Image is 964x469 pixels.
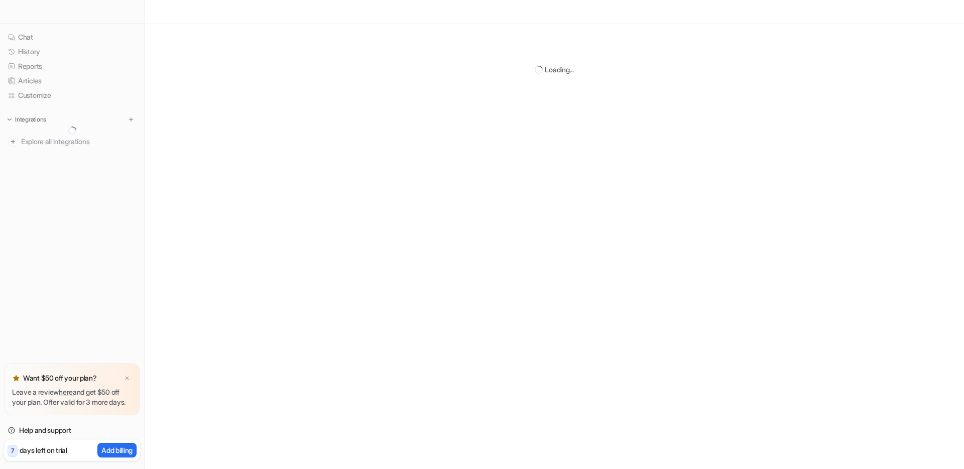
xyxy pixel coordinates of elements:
p: Leave a review and get $50 off your plan. Offer valid for 3 more days. [12,387,132,407]
div: Loading... [545,64,573,75]
a: History [4,45,140,59]
span: Explore all integrations [21,134,136,150]
a: Help and support [4,423,140,437]
p: 7 [11,446,14,455]
img: star [12,374,20,382]
img: explore all integrations [8,137,18,147]
a: here [59,388,73,396]
button: Integrations [4,114,49,125]
a: Explore all integrations [4,135,140,149]
p: days left on trial [20,445,67,455]
img: x [124,375,130,382]
p: Integrations [15,115,46,124]
a: Reports [4,59,140,73]
button: Add billing [97,443,137,457]
p: Want $50 off your plan? [23,373,97,383]
img: expand menu [6,116,13,123]
img: menu_add.svg [128,116,135,123]
a: Articles [4,74,140,88]
p: Add billing [101,445,133,455]
a: Customize [4,88,140,102]
a: Chat [4,30,140,44]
